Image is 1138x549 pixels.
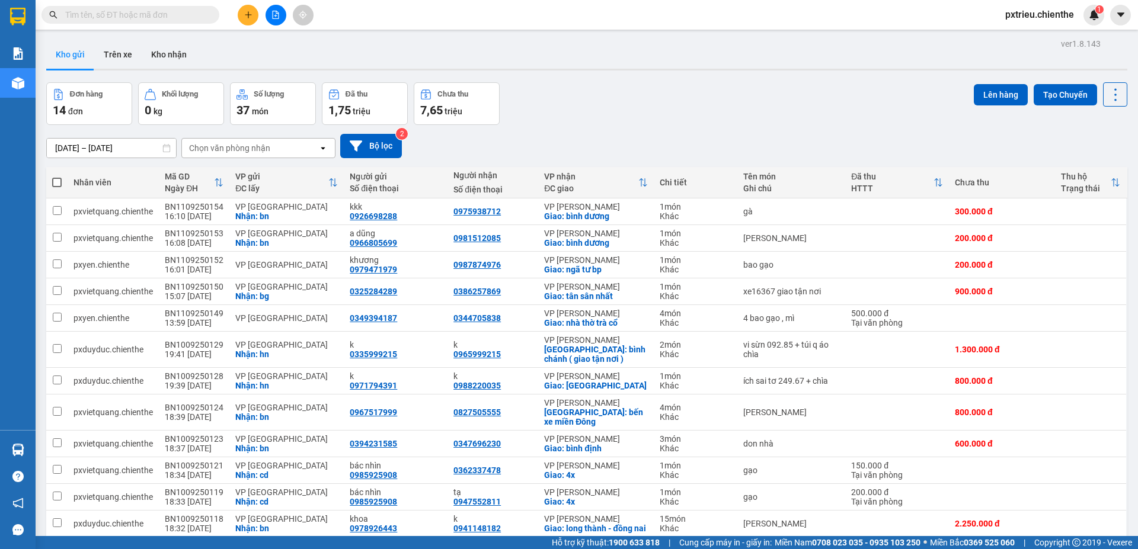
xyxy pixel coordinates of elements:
div: 0347696230 [453,439,501,448]
span: | [669,536,670,549]
div: pxduyduc.chienthe [73,519,153,528]
div: BN1109250149 [165,309,223,318]
span: kg [154,107,162,116]
div: VP [GEOGRAPHIC_DATA] [235,202,338,211]
div: gạo [743,492,839,502]
span: notification [12,497,24,509]
div: 0344705838 [453,313,501,323]
span: triệu [445,107,462,116]
span: 7,65 [420,103,443,117]
div: VP [GEOGRAPHIC_DATA] [235,340,338,349]
div: thùng cát tông [743,233,839,243]
div: 3 món [660,434,731,444]
strong: 0708 023 035 - 0935 103 250 [812,538,920,547]
div: VP [PERSON_NAME] [544,335,648,345]
div: VP nhận [544,172,638,181]
div: BN1009250128 [165,371,223,381]
div: VP [PERSON_NAME] [544,282,648,291]
div: ĐC lấy [235,184,328,193]
div: BN1109250153 [165,229,223,238]
div: Ngày ĐH [165,184,214,193]
div: Giao: 4x [544,497,648,506]
div: Nhận: bg [235,291,338,301]
button: Đã thu1,75 triệu [322,82,408,125]
div: pxduyduc.chienthe [73,376,153,386]
span: file-add [271,11,280,19]
div: Giao: bình chánh ( giao tận nơi ) [544,345,648,364]
div: ver 1.8.143 [1061,37,1101,50]
th: Toggle SortBy [159,167,229,198]
div: Nhận: cd [235,497,338,506]
div: khương [350,255,442,265]
div: Khác [660,444,731,453]
div: 18:34 [DATE] [165,470,223,480]
div: 200.000 đ [955,233,1049,243]
div: VP [PERSON_NAME] [544,309,648,318]
div: 0975938712 [453,207,501,216]
div: bác nhìn [350,461,442,470]
img: warehouse-icon [12,77,24,89]
div: Giao: tân sân nhất [544,291,648,301]
span: 37 [236,103,250,117]
div: Khác [660,238,731,248]
span: message [12,524,24,535]
div: 0985925908 [350,470,397,480]
button: Bộ lọc [340,134,402,158]
svg: open [318,143,328,153]
div: VP [GEOGRAPHIC_DATA] [235,434,338,444]
span: question-circle [12,471,24,482]
div: pxduyduc.chienthe [73,345,153,354]
div: Chi tiết [660,178,731,187]
div: pxvietquang.chienthe [73,439,153,448]
strong: 1900 633 818 [609,538,660,547]
sup: 1 [1095,5,1104,14]
div: Nhận: hn [235,381,338,390]
div: BN1109250150 [165,282,223,291]
div: Khác [660,211,731,221]
div: VP [GEOGRAPHIC_DATA] [235,403,338,412]
div: VP [GEOGRAPHIC_DATA] [235,313,338,323]
div: 0362337478 [453,465,501,475]
div: 0386257869 [453,287,501,296]
div: gạo [743,465,839,475]
div: Đã thu [851,172,934,181]
th: Toggle SortBy [845,167,949,198]
div: 2.250.000 đ [955,519,1049,528]
span: search [49,11,57,19]
div: don nhà [743,439,839,448]
div: Khác [660,349,731,359]
div: Khác [660,470,731,480]
div: 0965999215 [453,349,501,359]
div: 0981512085 [453,233,501,243]
div: VP [PERSON_NAME] [544,398,648,407]
span: Miền Bắc [930,536,1015,549]
span: 1,75 [328,103,351,117]
div: 0325284289 [350,287,397,296]
div: 0978926443 [350,524,397,533]
div: VP [GEOGRAPHIC_DATA] [235,282,338,291]
div: 19:41 [DATE] [165,349,223,359]
div: VP [PERSON_NAME] [544,371,648,381]
div: VP [GEOGRAPHIC_DATA] [235,229,338,238]
button: Chưa thu7,65 triệu [414,82,500,125]
div: Số điện thoại [453,185,532,194]
div: VP [PERSON_NAME] [544,434,648,444]
div: xe16367 giao tận nơi [743,287,839,296]
div: VP [PERSON_NAME] [544,229,648,238]
div: VP [PERSON_NAME] [544,461,648,470]
div: pxvietquang.chienthe [73,287,153,296]
div: 0335999215 [350,349,397,359]
th: Toggle SortBy [538,167,654,198]
strong: 0369 525 060 [964,538,1015,547]
div: VP gửi [235,172,328,181]
button: aim [293,5,314,25]
span: aim [299,11,307,19]
div: BN1009250118 [165,514,223,524]
div: 4 món [660,403,731,412]
span: copyright [1072,538,1081,547]
div: pxvietquang.chienthe [73,407,153,417]
div: k [350,340,442,349]
span: 0 [145,103,151,117]
button: Đơn hàng14đơn [46,82,132,125]
div: pxyen.chienthe [73,313,153,323]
